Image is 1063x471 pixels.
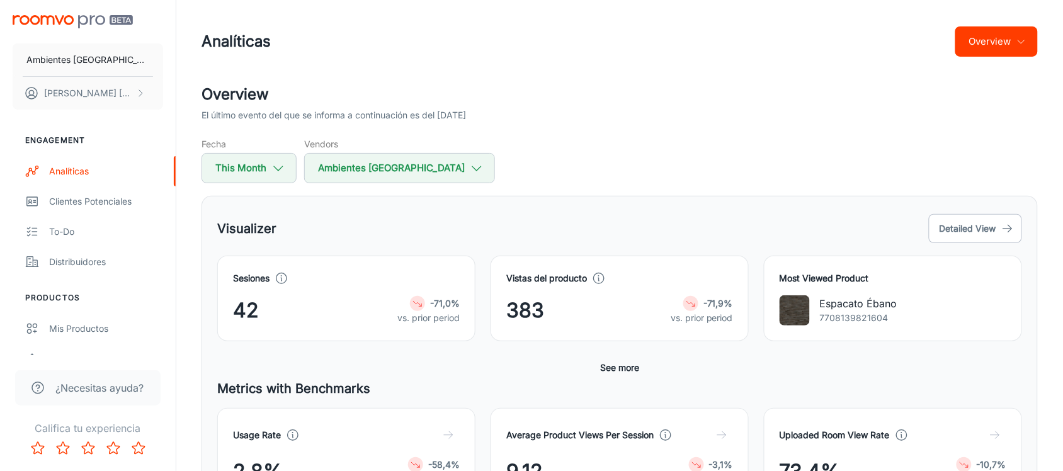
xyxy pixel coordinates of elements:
[13,43,163,76] button: Ambientes [GEOGRAPHIC_DATA]
[76,436,101,461] button: Rate 3 star
[929,214,1022,243] button: Detailed View
[428,459,460,470] strong: -58,4%
[25,436,50,461] button: Rate 1 star
[101,436,126,461] button: Rate 4 star
[217,379,1022,398] h5: Metrics with Benchmarks
[955,26,1038,57] button: Overview
[820,311,897,325] p: 7708139821604
[671,311,733,325] p: vs. prior period
[233,295,259,326] span: 42
[506,295,544,326] span: 383
[709,459,733,470] strong: -3,1%
[126,436,151,461] button: Rate 5 star
[55,380,144,395] span: ¿Necesitas ayuda?
[49,164,163,178] div: Analíticas
[595,356,644,379] button: See more
[49,322,163,336] div: Mis productos
[202,108,466,122] p: El último evento del que se informa a continuación es del [DATE]
[430,298,460,309] strong: -71,0%
[49,352,163,366] div: Actualizar productos
[397,311,460,325] p: vs. prior period
[780,295,810,326] img: Espacato Ébano
[202,153,297,183] button: This Month
[49,255,163,269] div: Distribuidores
[780,428,890,442] h4: Uploaded Room View Rate
[304,153,495,183] button: Ambientes [GEOGRAPHIC_DATA]
[506,428,654,442] h4: Average Product Views Per Session
[44,86,133,100] p: [PERSON_NAME] [PERSON_NAME]
[202,137,297,150] h5: Fecha
[202,30,271,53] h1: Analíticas
[703,298,733,309] strong: -71,9%
[26,53,149,67] p: Ambientes [GEOGRAPHIC_DATA]
[304,137,495,150] h5: Vendors
[217,219,276,238] h5: Visualizer
[50,436,76,461] button: Rate 2 star
[977,459,1006,470] strong: -10,7%
[233,428,281,442] h4: Usage Rate
[780,271,1006,285] h4: Most Viewed Product
[202,83,1038,106] h2: Overview
[13,15,133,28] img: Roomvo PRO Beta
[49,195,163,208] div: Clientes potenciales
[13,77,163,110] button: [PERSON_NAME] [PERSON_NAME]
[10,421,166,436] p: Califica tu experiencia
[506,271,587,285] h4: Vistas del producto
[49,225,163,239] div: To-do
[820,296,897,311] p: Espacato Ébano
[233,271,270,285] h4: Sesiones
